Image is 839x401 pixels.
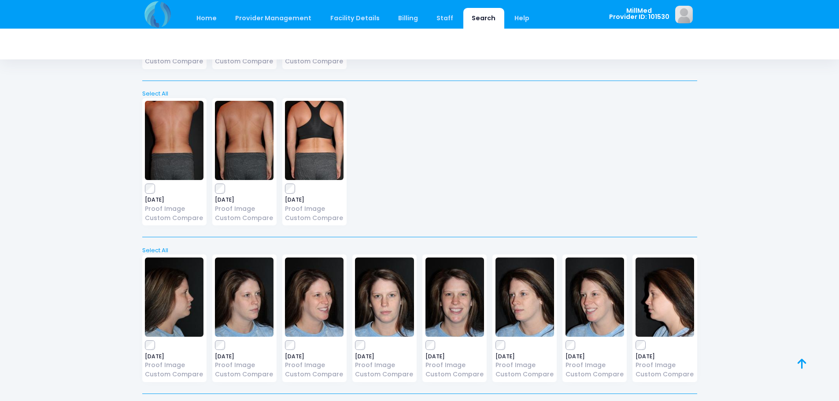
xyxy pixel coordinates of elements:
[145,361,203,370] a: Proof Image
[495,258,554,337] img: image
[609,7,669,20] span: MillMed Provider ID: 101530
[285,213,344,223] a: Custom Compare
[285,370,344,379] a: Custom Compare
[215,370,274,379] a: Custom Compare
[565,361,624,370] a: Proof Image
[322,8,388,29] a: Facility Details
[215,213,274,223] a: Custom Compare
[428,8,462,29] a: Staff
[285,57,344,66] a: Custom Compare
[145,213,203,223] a: Custom Compare
[506,8,538,29] a: Help
[636,258,694,337] img: image
[389,8,426,29] a: Billing
[215,354,274,359] span: [DATE]
[215,197,274,202] span: [DATE]
[145,57,203,66] a: Custom Compare
[285,101,344,180] img: image
[565,370,624,379] a: Custom Compare
[285,197,344,202] span: [DATE]
[425,258,484,337] img: image
[145,354,203,359] span: [DATE]
[565,258,624,337] img: image
[285,354,344,359] span: [DATE]
[215,57,274,66] a: Custom Compare
[145,197,203,202] span: [DATE]
[285,258,344,337] img: image
[285,361,344,370] a: Proof Image
[425,361,484,370] a: Proof Image
[425,354,484,359] span: [DATE]
[285,204,344,213] a: Proof Image
[565,354,624,359] span: [DATE]
[215,361,274,370] a: Proof Image
[145,204,203,213] a: Proof Image
[139,89,700,98] a: Select All
[215,101,274,180] img: image
[145,370,203,379] a: Custom Compare
[188,8,225,29] a: Home
[636,354,694,359] span: [DATE]
[495,370,554,379] a: Custom Compare
[675,6,693,23] img: image
[495,354,554,359] span: [DATE]
[636,370,694,379] a: Custom Compare
[215,258,274,337] img: image
[145,258,203,337] img: image
[425,370,484,379] a: Custom Compare
[636,361,694,370] a: Proof Image
[355,354,414,359] span: [DATE]
[355,258,414,337] img: image
[139,246,700,255] a: Select All
[463,8,504,29] a: Search
[227,8,320,29] a: Provider Management
[215,204,274,213] a: Proof Image
[355,361,414,370] a: Proof Image
[355,370,414,379] a: Custom Compare
[145,101,203,180] img: image
[495,361,554,370] a: Proof Image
